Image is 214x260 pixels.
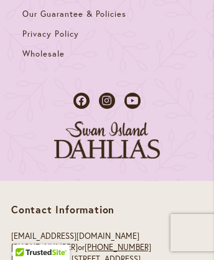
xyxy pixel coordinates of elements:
[22,29,79,39] span: Privacy Policy
[99,93,115,109] a: Dahlias on Instagram
[11,231,139,241] a: [EMAIL_ADDRESS][DOMAIN_NAME]
[73,93,90,109] a: Dahlias on Facebook
[22,9,126,19] span: Our Guarantee & Policies
[124,93,141,109] a: Dahlias on Youtube
[11,242,78,253] a: [PHONE_NUMBER]
[11,203,203,216] p: Contact Information
[85,242,151,253] a: [PHONE_NUMBER]
[22,49,65,59] span: Wholesale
